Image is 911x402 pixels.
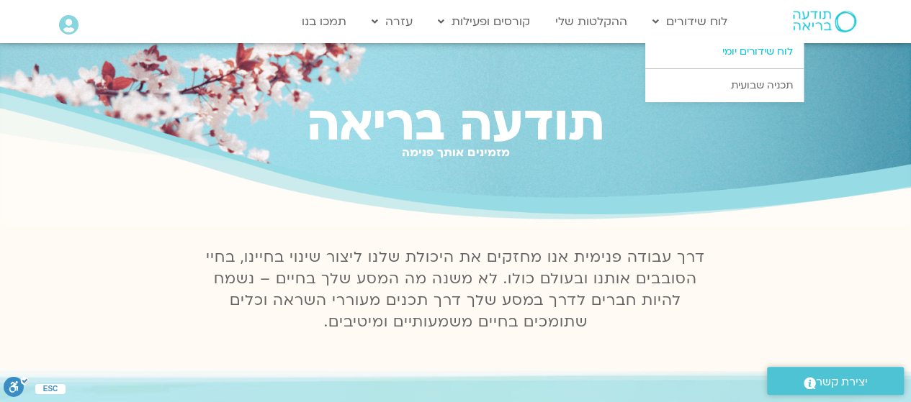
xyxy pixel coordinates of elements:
a: לוח שידורים [645,8,735,35]
a: קורסים ופעילות [431,8,537,35]
p: דרך עבודה פנימית אנו מחזקים את היכולת שלנו ליצור שינוי בחיינו, בחיי הסובבים אותנו ובעולם כולו. לא... [198,247,714,333]
a: עזרה [364,8,420,35]
span: יצירת קשר [816,373,868,392]
img: תודעה בריאה [793,11,856,32]
a: לוח שידורים יומי [645,35,804,68]
a: ההקלטות שלי [548,8,634,35]
a: יצירת קשר [767,367,904,395]
a: תכניה שבועית [645,69,804,102]
a: תמכו בנו [295,8,354,35]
